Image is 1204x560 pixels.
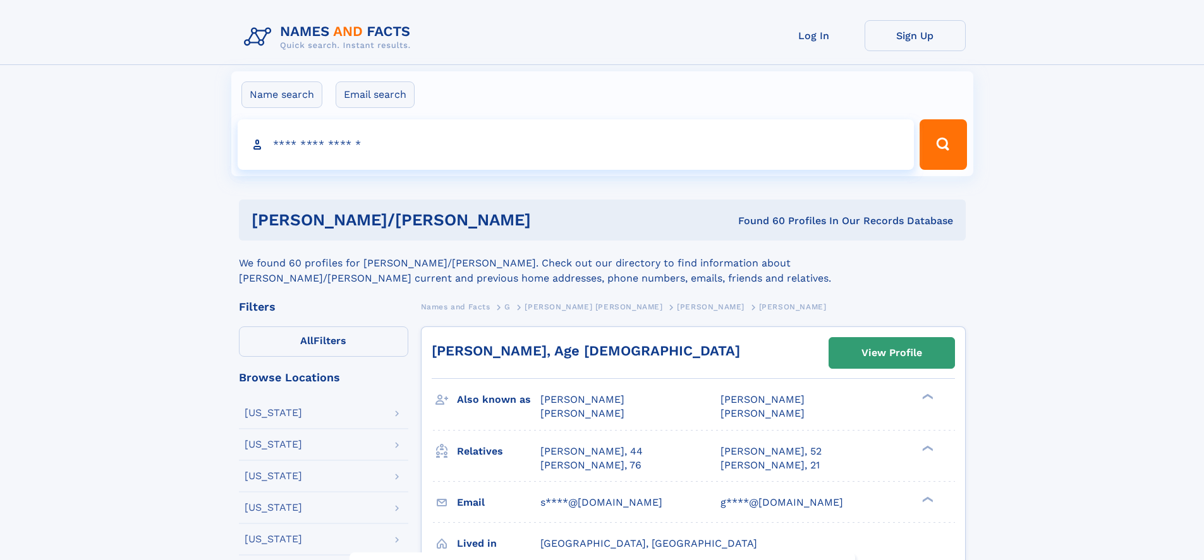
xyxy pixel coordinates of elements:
[239,372,408,383] div: Browse Locations
[540,393,624,405] span: [PERSON_NAME]
[919,444,934,452] div: ❯
[245,503,302,513] div: [US_STATE]
[245,534,302,544] div: [US_STATE]
[721,458,820,472] a: [PERSON_NAME], 21
[252,212,635,228] h1: [PERSON_NAME]/[PERSON_NAME]
[540,537,757,549] span: [GEOGRAPHIC_DATA], [GEOGRAPHIC_DATA]
[525,302,662,311] span: [PERSON_NAME] [PERSON_NAME]
[635,214,953,228] div: Found 60 Profiles In Our Records Database
[457,441,540,462] h3: Relatives
[300,335,313,347] span: All
[432,343,740,359] a: [PERSON_NAME], Age [DEMOGRAPHIC_DATA]
[241,81,322,108] label: Name search
[457,533,540,554] h3: Lived in
[721,407,805,419] span: [PERSON_NAME]
[239,20,421,54] img: Logo Names and Facts
[239,301,408,313] div: Filters
[919,393,934,401] div: ❯
[865,20,966,51] a: Sign Up
[245,471,302,481] div: [US_STATE]
[677,299,745,314] a: [PERSON_NAME]
[540,458,642,472] a: [PERSON_NAME], 76
[457,492,540,513] h3: Email
[721,393,805,405] span: [PERSON_NAME]
[504,302,511,311] span: G
[829,338,954,368] a: View Profile
[421,299,490,314] a: Names and Facts
[919,495,934,503] div: ❯
[336,81,415,108] label: Email search
[861,338,922,367] div: View Profile
[540,444,643,458] a: [PERSON_NAME], 44
[245,408,302,418] div: [US_STATE]
[245,439,302,450] div: [US_STATE]
[239,326,408,357] label: Filters
[763,20,865,51] a: Log In
[238,119,915,170] input: search input
[759,302,827,311] span: [PERSON_NAME]
[920,119,966,170] button: Search Button
[457,389,540,410] h3: Also known as
[540,407,624,419] span: [PERSON_NAME]
[525,299,662,314] a: [PERSON_NAME] [PERSON_NAME]
[504,299,511,314] a: G
[239,241,966,286] div: We found 60 profiles for [PERSON_NAME]/[PERSON_NAME]. Check out our directory to find information...
[721,444,822,458] a: [PERSON_NAME], 52
[677,302,745,311] span: [PERSON_NAME]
